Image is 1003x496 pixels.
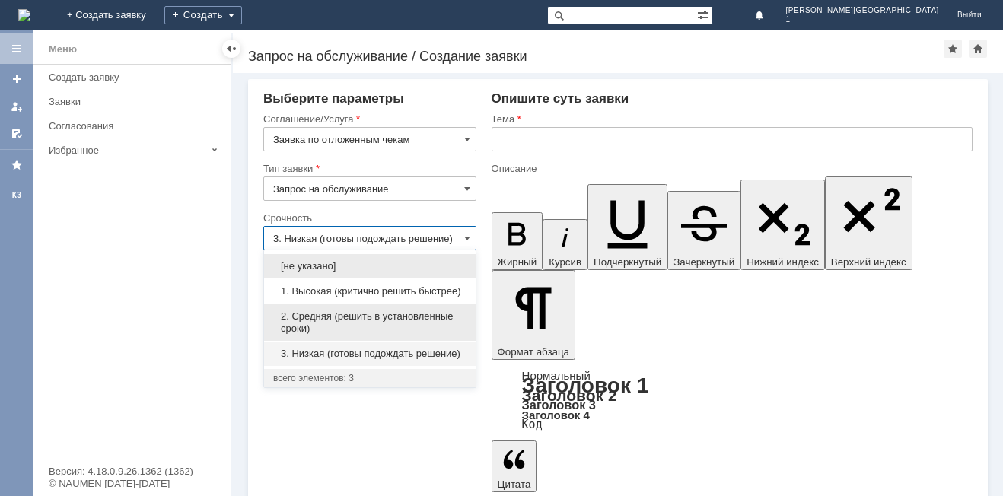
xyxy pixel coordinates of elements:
[522,409,590,421] a: Заголовок 4
[43,114,228,138] a: Согласования
[543,219,587,270] button: Курсив
[825,176,912,270] button: Верхний индекс
[667,191,740,270] button: Зачеркнутый
[49,72,222,83] div: Создать заявку
[5,94,29,119] a: Мои заявки
[492,164,970,173] div: Описание
[969,40,987,58] div: Сделать домашней страницей
[522,398,596,412] a: Заголовок 3
[492,440,537,492] button: Цитата
[263,213,473,223] div: Срочность
[831,256,906,268] span: Верхний индекс
[5,183,29,208] a: КЗ
[697,7,712,21] span: Расширенный поиск
[49,479,216,488] div: © NAUMEN [DATE]-[DATE]
[492,270,575,360] button: Формат абзаца
[498,479,531,490] span: Цитата
[549,256,581,268] span: Курсив
[273,310,466,335] span: 2. Средняя (решить в установленные сроки)
[273,260,466,272] span: [не указано]
[49,145,205,156] div: Избранное
[673,256,734,268] span: Зачеркнутый
[263,91,404,106] span: Выберите параметры
[786,15,939,24] span: 1
[522,369,591,382] a: Нормальный
[594,256,661,268] span: Подчеркнутый
[43,90,228,113] a: Заявки
[18,9,30,21] img: logo
[5,122,29,146] a: Мои согласования
[248,49,944,64] div: Запрос на обслуживание / Создание заявки
[498,346,569,358] span: Формат абзаца
[747,256,819,268] span: Нижний индекс
[49,40,77,59] div: Меню
[49,96,222,107] div: Заявки
[164,6,242,24] div: Создать
[222,40,240,58] div: Скрыть меню
[786,6,939,15] span: [PERSON_NAME][GEOGRAPHIC_DATA]
[273,372,466,384] div: всего элементов: 3
[492,91,629,106] span: Опишите суть заявки
[492,370,973,430] div: Формат абзаца
[18,9,30,21] a: Перейти на домашнюю страницу
[498,256,537,268] span: Жирный
[522,418,543,431] a: Код
[5,67,29,91] a: Создать заявку
[740,180,825,270] button: Нижний индекс
[263,114,473,124] div: Соглашение/Услуга
[273,348,466,360] span: 3. Низкая (готовы подождать решение)
[43,65,228,89] a: Создать заявку
[492,212,543,270] button: Жирный
[273,285,466,297] span: 1. Высокая (критично решить быстрее)
[587,184,667,270] button: Подчеркнутый
[522,386,617,404] a: Заголовок 2
[49,120,222,132] div: Согласования
[522,374,649,397] a: Заголовок 1
[944,40,962,58] div: Добавить в избранное
[492,114,970,124] div: Тема
[49,466,216,476] div: Версия: 4.18.0.9.26.1362 (1362)
[263,164,473,173] div: Тип заявки
[5,189,29,202] div: КЗ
